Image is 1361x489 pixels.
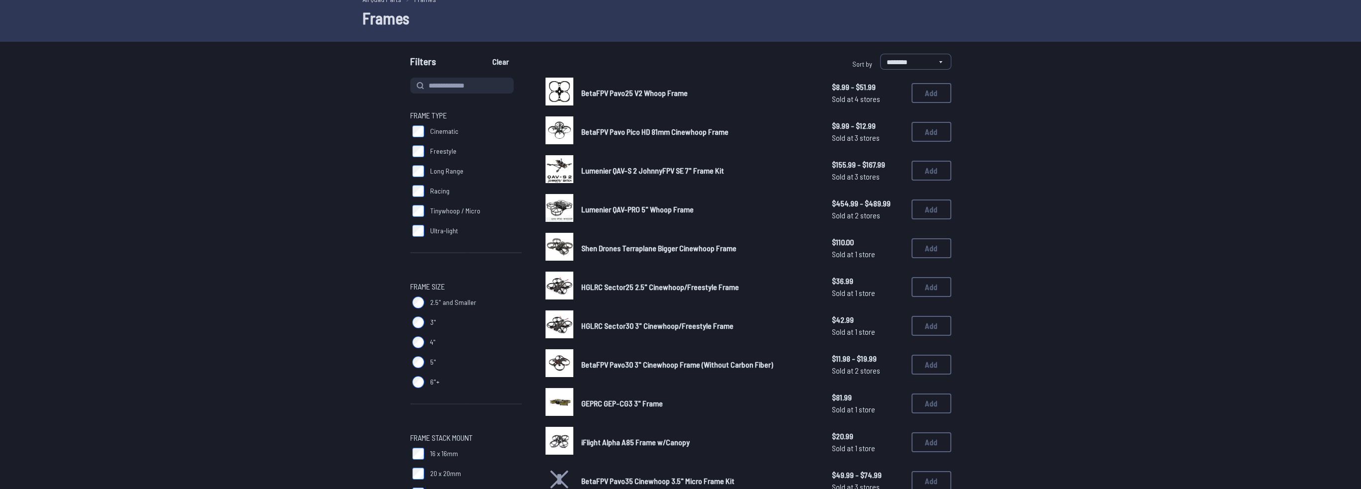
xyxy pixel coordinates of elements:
span: HGLRC Sector30 3" Cinewhoop/Freestyle Frame [581,321,733,330]
span: Sold at 1 store [832,442,904,454]
a: Lumenier QAV-S 2 JohnnyFPV SE 7" Frame Kit [581,165,816,177]
input: Cinematic [412,125,424,137]
span: $454.99 - $489.99 [832,197,904,209]
img: image [545,310,573,338]
a: image [545,272,573,302]
span: Sort by [852,60,872,68]
span: Long Range [430,166,463,176]
img: image [545,78,573,105]
span: Sold at 2 stores [832,209,904,221]
img: image [545,427,573,455]
input: Ultra-light [412,225,424,237]
span: BetaFPV Pavo35 Cinewhoop 3.5" Micro Frame Kit [581,476,734,486]
a: HGLRC Sector25 2.5" Cinewhoop/Freestyle Frame [581,281,816,293]
input: Racing [412,185,424,197]
span: Sold at 1 store [832,248,904,260]
button: Add [911,277,951,297]
button: Add [911,122,951,142]
span: Ultra-light [430,226,458,236]
span: $8.99 - $51.99 [832,81,904,93]
a: image [545,388,573,419]
span: Cinematic [430,126,458,136]
input: 2.5" and Smaller [412,296,424,308]
input: 3" [412,316,424,328]
input: Long Range [412,165,424,177]
a: image [545,116,573,147]
img: image [545,349,573,377]
span: 4" [430,337,436,347]
select: Sort by [880,54,951,70]
span: $11.98 - $19.99 [832,353,904,365]
button: Add [911,393,951,413]
button: Add [911,199,951,219]
img: image [545,116,573,144]
a: BetaFPV Pavo Pico HD 81mm Cinewhoop Frame [581,126,816,138]
span: Tinywhoop / Micro [430,206,480,216]
span: Racing [430,186,450,196]
button: Add [911,355,951,375]
span: Frame Size [410,281,445,293]
span: $81.99 [832,391,904,403]
span: 2.5" and Smaller [430,297,476,307]
span: Sold at 1 store [832,287,904,299]
span: BetaFPV Pavo30 3" Cinewhoop Frame (Without Carbon Fiber) [581,360,773,369]
img: image [545,155,573,183]
a: iFlight Alpha A85 Frame w/Canopy [581,436,816,448]
a: Shen Drones Terraplane Bigger Cinewhoop Frame [581,242,816,254]
button: Add [911,83,951,103]
input: 6"+ [412,376,424,388]
span: Freestyle [430,146,456,156]
button: Add [911,316,951,336]
a: image [545,233,573,264]
span: Frame Stack Mount [410,432,472,444]
span: BetaFPV Pavo Pico HD 81mm Cinewhoop Frame [581,127,728,136]
input: 4" [412,336,424,348]
input: 20 x 20mm [412,468,424,480]
a: image [545,194,573,225]
img: image [545,272,573,299]
a: BetaFPV Pavo35 Cinewhoop 3.5" Micro Frame Kit [581,475,816,487]
span: Filters [410,54,436,74]
a: BetaFPV Pavo30 3" Cinewhoop Frame (Without Carbon Fiber) [581,359,816,371]
span: HGLRC Sector25 2.5" Cinewhoop/Freestyle Frame [581,282,739,292]
button: Add [911,432,951,452]
a: HGLRC Sector30 3" Cinewhoop/Freestyle Frame [581,320,816,332]
a: GEPRC GEP-CG3 3" Frame [581,397,816,409]
span: Lumenier QAV-PRO 5" Whoop Frame [581,204,694,214]
button: Add [911,238,951,258]
span: 16 x 16mm [430,449,458,459]
span: Sold at 1 store [832,326,904,338]
span: GEPRC GEP-CG3 3" Frame [581,398,663,408]
button: Clear [484,54,517,70]
span: Sold at 3 stores [832,132,904,144]
span: Sold at 2 stores [832,365,904,377]
button: Add [911,161,951,181]
a: BetaFPV Pavo25 V2 Whoop Frame [581,87,816,99]
span: Lumenier QAV-S 2 JohnnyFPV SE 7" Frame Kit [581,166,724,175]
span: 3" [430,317,436,327]
input: 5" [412,356,424,368]
a: image [545,310,573,341]
span: 6"+ [430,377,440,387]
span: $20.99 [832,430,904,442]
span: 20 x 20mm [430,469,461,479]
span: Sold at 1 store [832,403,904,415]
a: image [545,78,573,108]
h1: Frames [363,6,999,30]
img: image [545,233,573,261]
span: $42.99 [832,314,904,326]
span: $49.99 - $74.99 [832,469,904,481]
span: 5" [430,357,436,367]
span: Frame Type [410,109,447,121]
input: Freestyle [412,145,424,157]
a: Lumenier QAV-PRO 5" Whoop Frame [581,203,816,215]
input: 16 x 16mm [412,448,424,460]
span: $155.99 - $167.99 [832,159,904,171]
span: Shen Drones Terraplane Bigger Cinewhoop Frame [581,243,736,253]
input: Tinywhoop / Micro [412,205,424,217]
span: $110.00 [832,236,904,248]
span: Sold at 3 stores [832,171,904,183]
a: image [545,349,573,380]
a: image [545,155,573,186]
span: iFlight Alpha A85 Frame w/Canopy [581,437,690,447]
